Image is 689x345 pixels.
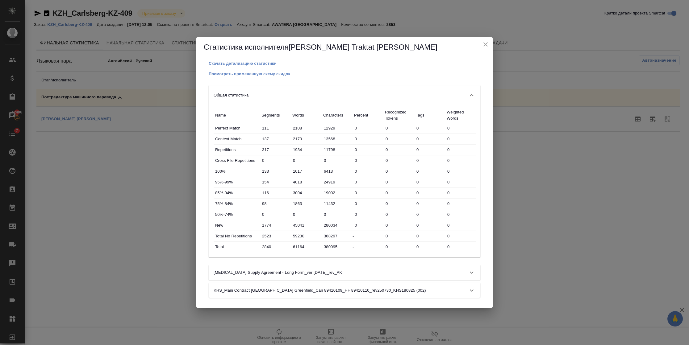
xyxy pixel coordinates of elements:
input: ✎ Введи что-нибудь [445,188,476,197]
input: ✎ Введи что-нибудь [291,124,322,133]
input: ✎ Введи что-нибудь [353,178,383,187]
input: ✎ Введи что-нибудь [291,242,322,251]
input: ✎ Введи что-нибудь [260,167,291,176]
input: ✎ Введи что-нибудь [383,167,414,176]
p: Perfect Match [215,125,258,131]
input: ✎ Введи что-нибудь [383,199,414,208]
div: - [353,232,383,240]
input: ✎ Введи что-нибудь [291,210,322,219]
input: ✎ Введи что-нибудь [260,188,291,197]
input: ✎ Введи что-нибудь [414,134,445,143]
p: Cross File Repetitions [215,158,258,164]
input: ✎ Введи что-нибудь [260,242,291,251]
input: ✎ Введи что-нибудь [414,242,445,251]
input: ✎ Введи что-нибудь [414,210,445,219]
p: Скачать детализацию статистики [209,61,277,66]
p: Percent [354,112,382,118]
input: ✎ Введи что-нибудь [260,178,291,187]
input: ✎ Введи что-нибудь [291,156,322,165]
input: ✎ Введи что-нибудь [445,145,476,154]
input: ✎ Введи что-нибудь [383,221,414,230]
input: ✎ Введи что-нибудь [383,210,414,219]
input: ✎ Введи что-нибудь [291,221,322,230]
input: ✎ Введи что-нибудь [291,178,322,187]
input: ✎ Введи что-нибудь [260,156,291,165]
input: ✎ Введи что-нибудь [414,232,445,240]
p: [MEDICAL_DATA] Supply Agreement - Long Form_ver [DATE]_rev_AK [214,269,342,276]
input: ✎ Введи что-нибудь [291,167,322,176]
input: ✎ Введи что-нибудь [322,221,353,230]
input: ✎ Введи что-нибудь [383,145,414,154]
input: ✎ Введи что-нибудь [260,232,291,240]
p: Recognized Tokens [385,109,413,121]
input: ✎ Введи что-нибудь [260,145,291,154]
input: ✎ Введи что-нибудь [383,232,414,240]
input: ✎ Введи что-нибудь [322,210,353,219]
p: KHS_Main Contract [GEOGRAPHIC_DATA] Greenfield_Can 89410109_HF 89410110_rev250730_KHS180825 (002) [214,287,426,294]
input: ✎ Введи что-нибудь [322,145,353,154]
input: ✎ Введи что-нибудь [383,188,414,197]
button: close [481,40,490,49]
input: ✎ Введи что-нибудь [322,242,353,251]
input: ✎ Введи что-нибудь [414,167,445,176]
p: Weighted Words [447,109,474,121]
input: ✎ Введи что-нибудь [445,221,476,230]
input: ✎ Введи что-нибудь [353,124,383,133]
input: ✎ Введи что-нибудь [353,167,383,176]
input: ✎ Введи что-нибудь [291,199,322,208]
input: ✎ Введи что-нибудь [322,134,353,143]
p: Посмотреть примененную схему скидок [209,72,290,76]
input: ✎ Введи что-нибудь [414,199,445,208]
div: - [353,243,383,251]
input: ✎ Введи что-нибудь [445,210,476,219]
input: ✎ Введи что-нибудь [322,156,353,165]
input: ✎ Введи что-нибудь [445,156,476,165]
input: ✎ Введи что-нибудь [414,178,445,187]
input: ✎ Введи что-нибудь [353,145,383,154]
p: 50%-74% [215,212,258,218]
p: Общая статистика [214,92,248,98]
div: Общая статистика [209,85,480,105]
input: ✎ Введи что-нибудь [291,145,322,154]
p: Name [215,112,258,118]
input: ✎ Введи что-нибудь [353,221,383,230]
input: ✎ Введи что-нибудь [291,188,322,197]
input: ✎ Введи что-нибудь [353,210,383,219]
p: Total No Repetitions [215,233,258,239]
input: ✎ Введи что-нибудь [445,178,476,187]
input: ✎ Введи что-нибудь [322,188,353,197]
p: 75%-84% [215,201,258,207]
input: ✎ Введи что-нибудь [260,210,291,219]
input: ✎ Введи что-нибудь [445,232,476,240]
input: ✎ Введи что-нибудь [383,124,414,133]
p: Total [215,244,258,250]
input: ✎ Введи что-нибудь [414,145,445,154]
p: Words [292,112,320,118]
input: ✎ Введи что-нибудь [353,199,383,208]
input: ✎ Введи что-нибудь [260,199,291,208]
input: ✎ Введи что-нибудь [322,232,353,240]
input: ✎ Введи что-нибудь [383,242,414,251]
div: [MEDICAL_DATA] Supply Agreement - Long Form_ver [DATE]_rev_AK [209,265,480,280]
input: ✎ Введи что-нибудь [291,134,322,143]
input: ✎ Введи что-нибудь [353,134,383,143]
p: Tags [416,112,444,118]
input: ✎ Введи что-нибудь [445,167,476,176]
input: ✎ Введи что-нибудь [445,134,476,143]
input: ✎ Введи что-нибудь [260,134,291,143]
p: Context Match [215,136,258,142]
input: ✎ Введи что-нибудь [414,156,445,165]
input: ✎ Введи что-нибудь [322,124,353,133]
input: ✎ Введи что-нибудь [260,221,291,230]
p: 100% [215,168,258,175]
input: ✎ Введи что-нибудь [383,156,414,165]
input: ✎ Введи что-нибудь [260,124,291,133]
input: ✎ Введи что-нибудь [414,188,445,197]
input: ✎ Введи что-нибудь [445,242,476,251]
input: ✎ Введи что-нибудь [445,199,476,208]
input: ✎ Введи что-нибудь [383,178,414,187]
div: Общая статистика [209,105,480,257]
div: KHS_Main Contract [GEOGRAPHIC_DATA] Greenfield_Can 89410109_HF 89410110_rev250730_KHS180825 (002) [209,283,480,298]
p: 95%-99% [215,179,258,185]
p: Segments [261,112,289,118]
